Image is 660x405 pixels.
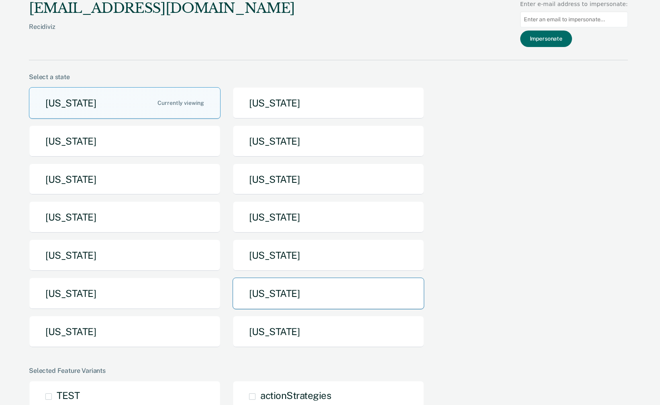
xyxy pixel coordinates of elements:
[233,239,424,271] button: [US_STATE]
[233,164,424,195] button: [US_STATE]
[29,278,221,309] button: [US_STATE]
[233,316,424,348] button: [US_STATE]
[29,73,628,81] div: Select a state
[29,125,221,157] button: [US_STATE]
[520,31,572,47] button: Impersonate
[29,201,221,233] button: [US_STATE]
[29,164,221,195] button: [US_STATE]
[29,367,628,374] div: Selected Feature Variants
[29,87,221,119] button: [US_STATE]
[520,12,628,27] input: Enter an email to impersonate...
[260,390,331,401] span: actionStrategies
[57,390,80,401] span: TEST
[29,316,221,348] button: [US_STATE]
[29,23,295,43] div: Recidiviz
[233,201,424,233] button: [US_STATE]
[29,239,221,271] button: [US_STATE]
[233,278,424,309] button: [US_STATE]
[233,87,424,119] button: [US_STATE]
[233,125,424,157] button: [US_STATE]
